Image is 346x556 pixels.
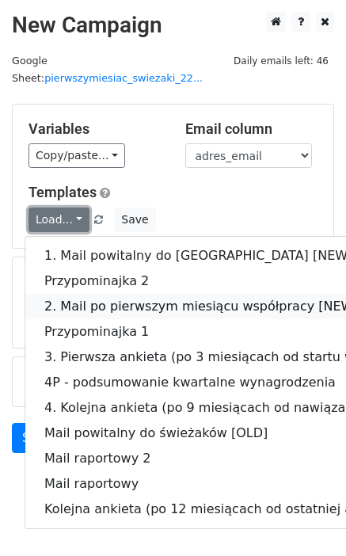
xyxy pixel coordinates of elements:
[44,72,203,84] a: pierwszymiesiac_swiezaki_22...
[185,120,318,138] h5: Email column
[228,52,334,70] span: Daily emails left: 46
[114,208,155,232] button: Save
[29,143,125,168] a: Copy/paste...
[228,55,334,67] a: Daily emails left: 46
[12,423,64,453] a: Send
[29,208,89,232] a: Load...
[267,480,346,556] iframe: Chat Widget
[12,55,203,85] small: Google Sheet:
[29,184,97,200] a: Templates
[267,480,346,556] div: Widżet czatu
[12,12,334,39] h2: New Campaign
[29,120,162,138] h5: Variables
